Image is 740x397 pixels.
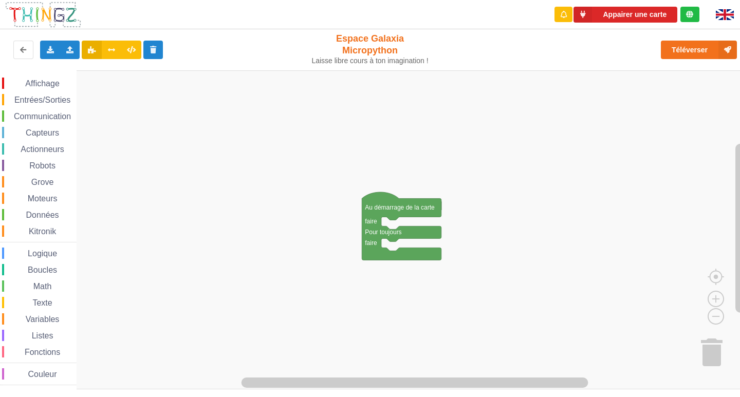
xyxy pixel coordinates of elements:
div: Laisse libre cours à ton imagination ! [307,56,433,65]
span: Capteurs [24,128,61,137]
div: Tu es connecté au serveur de création de Thingz [680,7,699,22]
span: Variables [24,315,61,324]
span: Boucles [26,266,59,274]
span: Couleur [27,370,59,379]
span: Logique [26,249,59,258]
span: Actionneurs [19,145,66,154]
button: Appairer une carte [573,7,677,23]
span: Grove [30,178,55,186]
img: thingz_logo.png [5,1,82,28]
span: Affichage [24,79,61,88]
text: Au démarrage de la carte [365,204,435,211]
span: Kitronik [27,227,58,236]
span: Communication [12,112,72,121]
span: Entrées/Sorties [13,96,72,104]
span: Données [25,211,61,219]
span: Moteurs [26,194,59,203]
span: Texte [31,298,53,307]
span: Listes [30,331,55,340]
span: Fonctions [23,348,62,356]
text: Pour toujours [365,229,401,236]
div: Espace Galaxia Micropython [307,33,433,65]
span: Robots [28,161,57,170]
text: faire [365,218,377,225]
button: Téléverser [661,41,737,59]
text: faire [365,239,377,247]
img: gb.png [716,9,734,20]
span: Math [32,282,53,291]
